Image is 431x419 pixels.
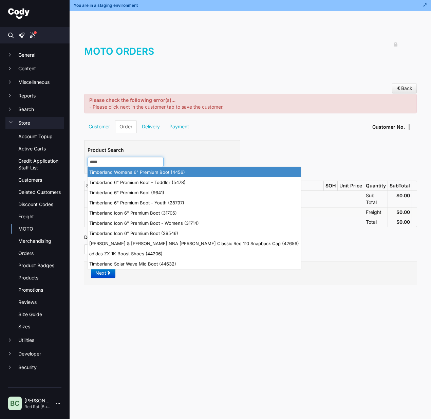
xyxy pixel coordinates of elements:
button: Open LiveChat chat widget [5,3,26,23]
a: Discount Codes [18,201,64,208]
button: Reports [5,90,64,102]
th: SOH [323,181,337,190]
strong: $0.00 [396,209,410,215]
a: Products [18,274,64,281]
button: Developer [5,348,64,360]
a: Freight [18,213,64,220]
button: Miscellaneous [5,76,64,88]
p: Timberland Icon 6" Premium Boot (39546) [89,228,299,238]
button: General [5,49,64,61]
button: Search [5,103,64,115]
p: Timberland Icon 6" Premium Boot - Womens (31714) [89,218,299,228]
strong: $0.00 [396,219,410,225]
a: Back [392,83,417,93]
p: Timberland Solar Wave Mid Boot (44632) [89,259,299,269]
a: Delivery [137,120,164,133]
a: Order [115,120,137,133]
a: Deleted Customers [18,189,64,196]
strong: $0.00 [396,193,410,198]
a: Orders [18,250,64,257]
a: Customers [18,177,64,183]
p: Timberland 6" Premium Boot - Youth (28797) [89,198,299,208]
p: Red Rat [Build] [24,404,51,409]
div: - Please click next in the customer tab to save the customer. [84,94,417,113]
span: Customer No. [372,124,405,130]
p: Timberland Womens 6" Premium Boot (4456) [89,167,299,177]
p: Timberland 6" Premium Boot - Toddler (5478) [89,177,299,187]
button: Utilities [5,334,64,346]
a: Sizes [18,323,64,330]
p: Timberland Icon 6" Premium Boot (31705) [89,208,299,218]
p: [PERSON_NAME] [24,397,51,404]
a: Size Guide [18,311,64,318]
span: | [408,124,410,130]
p: Timberland 6" Premium Boot (9641) [89,187,299,198]
th: Style [84,181,99,190]
td: Total [364,217,388,227]
a: MOTO [18,225,64,232]
a: Account Topup [18,133,64,140]
strong: Please check the following error(s)... [89,97,175,103]
a: Product Badges [18,262,64,269]
button: Content [5,62,64,75]
a: Active Carts [18,145,64,152]
a: Credit Application Staff List [18,158,64,171]
button: Security [5,361,64,374]
td: Sub Total [364,190,388,207]
p: [PERSON_NAME] & [PERSON_NAME] NBA [PERSON_NAME] Classic Red 110 Snapback Cap (42656) [89,238,299,249]
span: You are in a staging environment [74,3,138,8]
h5: Product Search [88,147,237,153]
a: Customer [84,120,114,133]
h5: Discount Code [84,234,417,241]
button: Store [5,117,64,129]
a: Reviews [18,299,64,306]
a: Payment [165,120,193,133]
th: Quantity [364,181,388,190]
p: adidas ZX 1K Boost Shoes (44206) [89,249,299,259]
a: Next [91,268,115,278]
a: Promotions [18,287,64,293]
td: Freight [364,207,388,217]
h1: MOTO Orders [84,44,417,65]
th: SubTotal [388,181,412,190]
a: Merchandising [18,238,64,244]
th: Unit Price [337,181,364,190]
